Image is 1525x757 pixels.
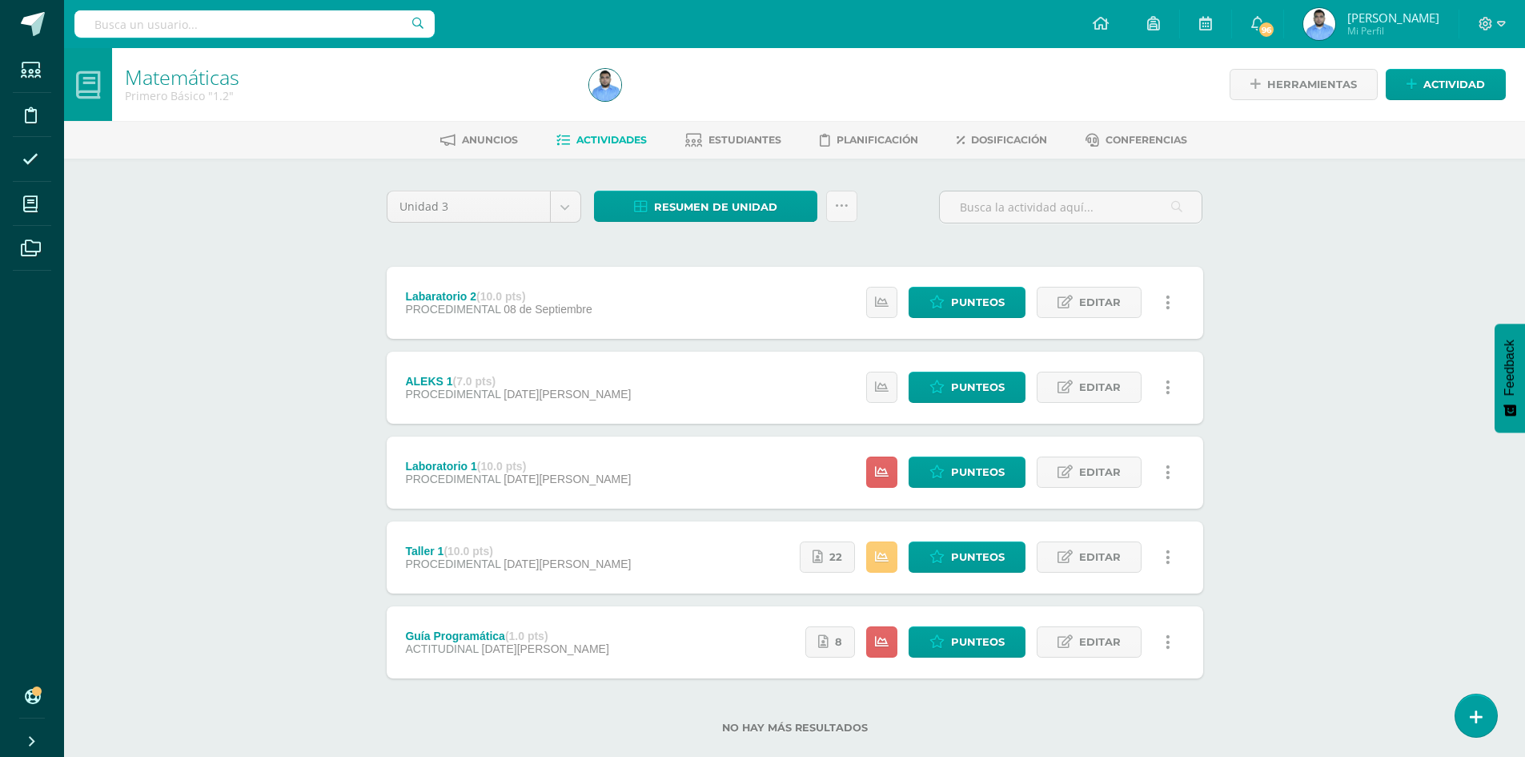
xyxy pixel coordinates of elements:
span: Editar [1079,542,1121,572]
img: b461b7a8d71485ea43e7c8f63f42fb38.png [1303,8,1335,40]
a: Punteos [909,626,1025,658]
a: Punteos [909,457,1025,488]
strong: (7.0 pts) [453,375,496,388]
a: 8 [805,626,855,658]
span: [DATE][PERSON_NAME] [504,473,631,485]
a: Conferencias [1086,127,1187,153]
span: [DATE][PERSON_NAME] [482,642,609,655]
span: Actividades [576,134,647,146]
a: Dosificación [957,127,1047,153]
div: Laboratorio 1 [405,460,631,473]
label: No hay más resultados [387,722,1203,734]
span: 22 [829,542,842,572]
span: Punteos [951,457,1005,487]
span: Planificación [837,134,918,146]
span: PROCEDIMENTAL [405,558,500,570]
span: Dosificación [971,134,1047,146]
span: Anuncios [462,134,518,146]
div: ALEKS 1 [405,375,631,388]
a: 22 [800,542,855,573]
span: Estudiantes [708,134,781,146]
span: [DATE][PERSON_NAME] [504,388,631,401]
a: Estudiantes [685,127,781,153]
strong: (10.0 pts) [477,460,526,473]
div: Guía Programática [405,630,608,642]
input: Busca un usuario... [74,10,435,38]
a: Actividad [1386,69,1506,100]
span: ACTITUDINAL [405,642,478,655]
span: Resumen de unidad [654,192,777,222]
span: Editar [1079,457,1121,487]
span: Feedback [1503,340,1517,396]
span: Editar [1079,288,1121,317]
span: PROCEDIMENTAL [405,388,500,401]
a: Anuncios [440,127,518,153]
a: Herramientas [1230,69,1378,100]
span: Unidad 3 [399,191,538,222]
strong: (1.0 pts) [505,630,548,642]
strong: (10.0 pts) [443,545,492,558]
span: Herramientas [1267,70,1357,99]
a: Punteos [909,287,1025,318]
span: PROCEDIMENTAL [405,303,500,316]
span: [PERSON_NAME] [1347,10,1439,26]
span: 08 de Septiembre [504,303,592,316]
span: Actividad [1423,70,1485,99]
span: Mi Perfil [1347,24,1439,38]
span: Editar [1079,372,1121,402]
span: PROCEDIMENTAL [405,473,500,485]
span: [DATE][PERSON_NAME] [504,558,631,570]
span: Punteos [951,627,1005,657]
span: 96 [1258,21,1275,38]
h1: Matemáticas [125,66,570,88]
a: Planificación [820,127,918,153]
div: Labaratorio 2 [405,290,592,303]
a: Resumen de unidad [594,191,817,222]
a: Punteos [909,542,1025,573]
a: Matemáticas [125,63,239,91]
img: b461b7a8d71485ea43e7c8f63f42fb38.png [589,69,621,101]
div: Taller 1 [405,545,631,558]
button: Feedback - Mostrar encuesta [1495,324,1525,433]
a: Punteos [909,372,1025,403]
span: Editar [1079,627,1121,657]
div: Primero Básico '1.2' [125,88,570,103]
span: Punteos [951,372,1005,402]
input: Busca la actividad aquí... [940,191,1202,223]
a: Unidad 3 [387,191,580,222]
strong: (10.0 pts) [476,290,525,303]
span: Conferencias [1106,134,1187,146]
span: Punteos [951,288,1005,317]
a: Actividades [556,127,647,153]
span: 8 [835,627,842,657]
span: Punteos [951,542,1005,572]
